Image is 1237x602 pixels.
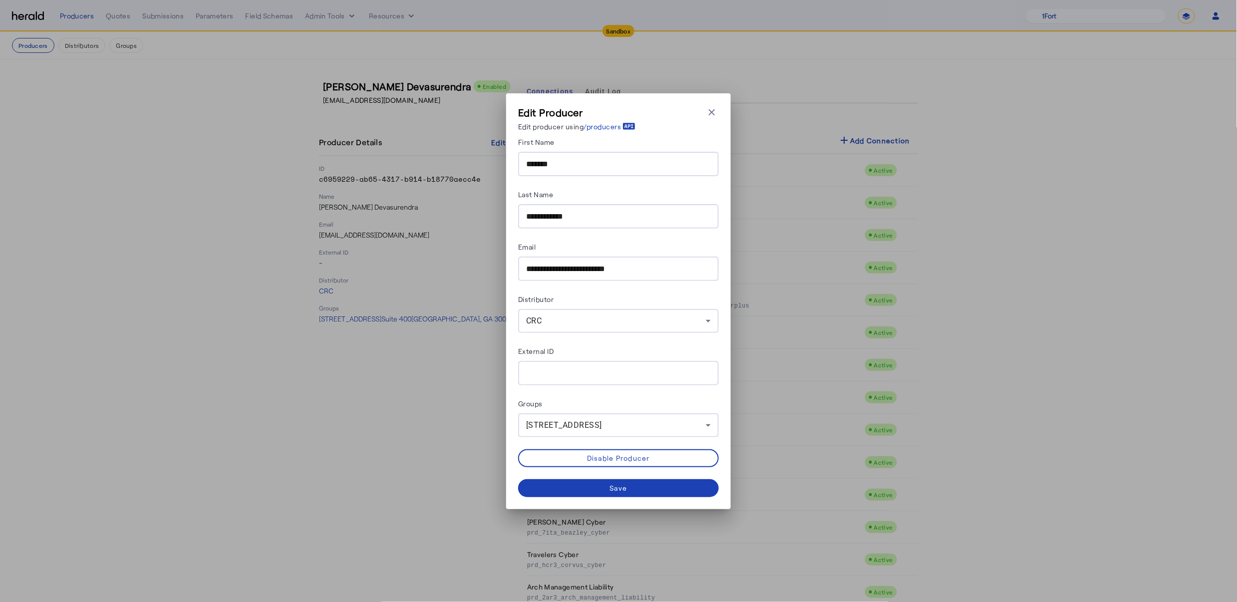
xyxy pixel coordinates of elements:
[518,399,543,408] label: Groups
[518,121,635,132] p: Edit producer using
[518,243,536,251] label: Email
[526,420,602,430] span: [STREET_ADDRESS]
[587,453,650,463] div: Disable Producer
[518,479,719,497] button: Save
[518,449,719,467] button: Disable Producer
[518,347,554,355] label: External ID
[584,121,636,132] a: /producers
[518,105,635,119] h3: Edit Producer
[526,316,542,325] span: CRC
[518,138,555,146] label: First Name
[518,190,554,199] label: Last Name
[610,483,627,493] div: Save
[518,295,554,303] label: Distributor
